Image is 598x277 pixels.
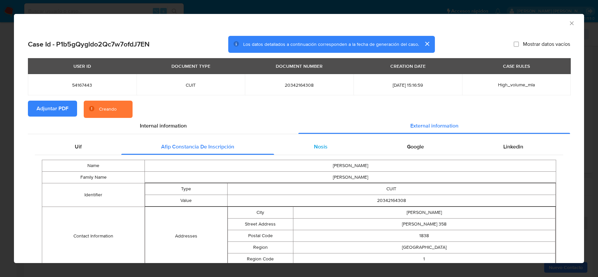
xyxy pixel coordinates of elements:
td: [PERSON_NAME] 358 [293,219,555,230]
span: Los datos detallados a continuación corresponden a la fecha de generación del caso. [243,41,419,47]
span: [DATE] 15:16:59 [361,82,454,88]
td: Name [42,160,145,172]
button: Cerrar ventana [568,20,574,26]
td: Family Name [42,172,145,183]
td: Region Code [228,253,293,265]
div: USER ID [69,60,95,72]
td: [GEOGRAPHIC_DATA] [293,242,555,253]
span: CUIT [145,82,237,88]
div: Creando [99,106,117,113]
span: Uif [75,143,82,150]
td: Addresses [145,207,227,265]
td: Postal Code [228,230,293,242]
h2: Case Id - P1b5gQygldo2Qc7w7ofdJ7EN [28,40,149,48]
td: 20342164308 [227,195,556,207]
button: Adjuntar PDF [28,101,77,117]
td: CUIT [227,183,556,195]
span: 20342164308 [253,82,346,88]
div: DOCUMENT NUMBER [272,60,327,72]
div: CASE RULES [499,60,534,72]
span: Mostrar datos vacíos [523,41,570,47]
span: Google [407,143,424,150]
td: Region [228,242,293,253]
td: 1838 [293,230,555,242]
span: Internal information [140,122,187,130]
div: Detailed external info [35,139,563,155]
button: cerrar [419,36,435,52]
span: Linkedin [503,143,523,150]
td: City [228,207,293,219]
input: Mostrar datos vacíos [514,42,519,47]
span: 54167443 [36,82,129,88]
td: [PERSON_NAME] [293,207,555,219]
span: Nosis [314,143,328,150]
td: [PERSON_NAME] [145,172,556,183]
td: 1 [293,253,555,265]
span: High_volume_mla [498,81,535,88]
td: [PERSON_NAME] [145,160,556,172]
div: Detailed info [28,118,570,134]
td: Contact Information [42,207,145,266]
td: Street Address [228,219,293,230]
div: closure-recommendation-modal [14,14,584,263]
span: External information [410,122,458,130]
td: Type [145,183,227,195]
td: Value [145,195,227,207]
span: Afip Constancia De Inscripción [161,143,234,150]
td: Identifier [42,183,145,207]
div: DOCUMENT TYPE [167,60,214,72]
span: Adjuntar PDF [37,101,68,116]
div: CREATION DATE [386,60,430,72]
